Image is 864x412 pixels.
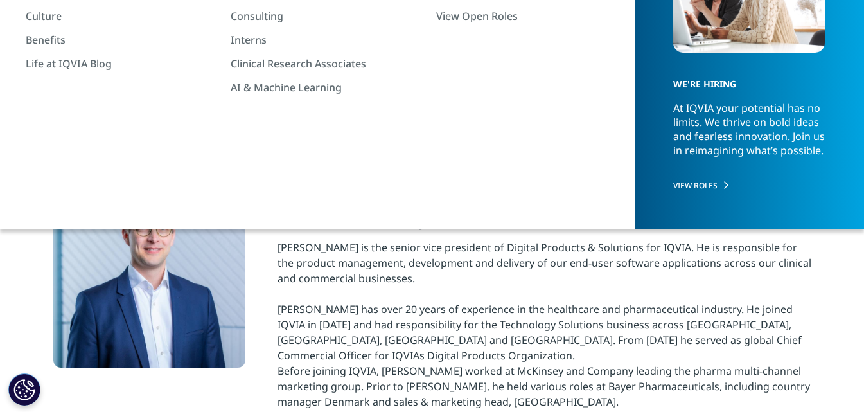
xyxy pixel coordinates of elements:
[26,33,218,47] a: Benefits
[231,9,423,23] a: Consulting
[231,33,423,47] a: Interns
[231,57,423,71] a: Clinical Research Associates
[26,57,218,71] a: Life at IQVIA Blog
[673,180,825,191] a: VIEW ROLES
[436,9,628,23] a: View Open Roles
[26,9,218,23] a: Culture
[8,373,40,406] button: Cookie-Einstellungen
[231,80,423,94] a: AI & Machine Learning
[673,56,817,101] h5: WE'RE HIRING
[673,101,825,169] p: At IQVIA your potential has no limits. We thrive on bold ideas and fearless innovation. Join us i...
